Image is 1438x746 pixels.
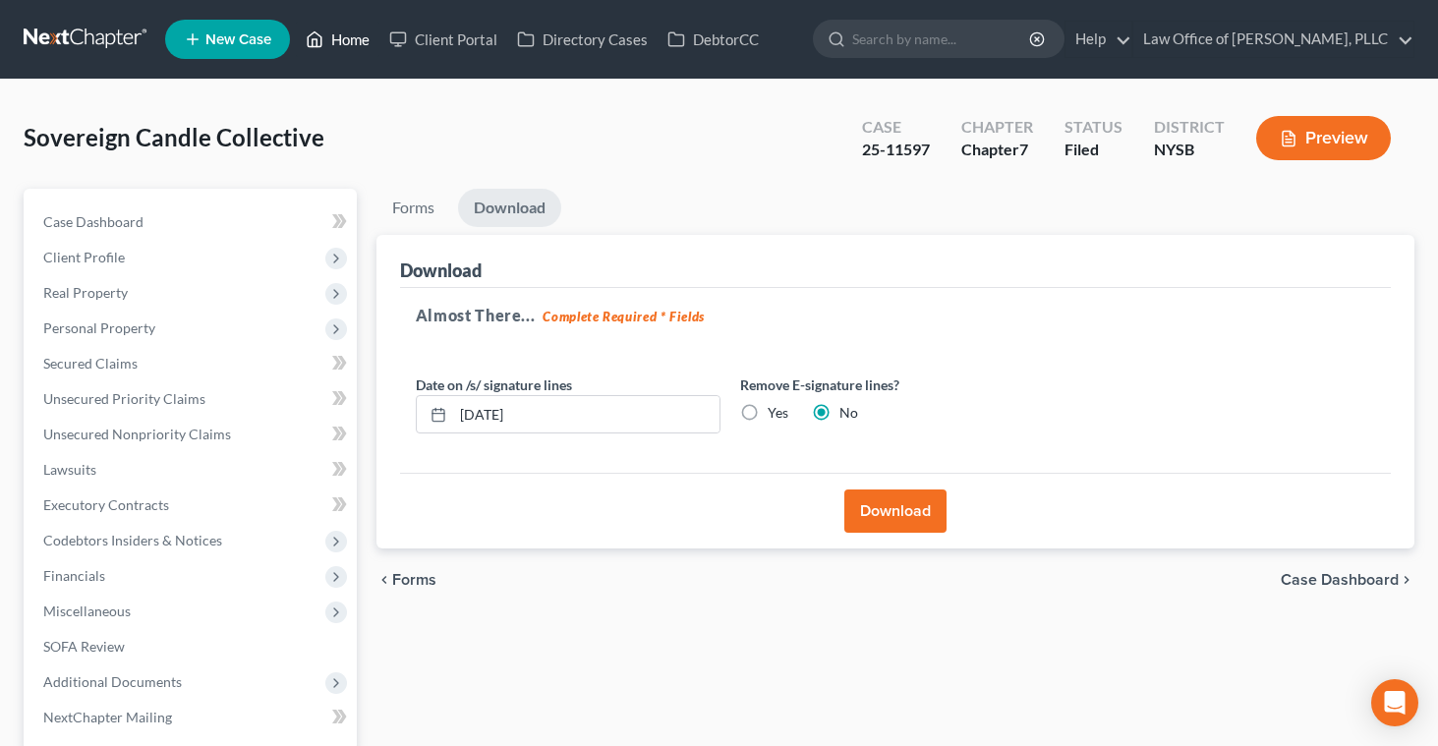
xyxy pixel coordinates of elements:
[43,461,96,478] span: Lawsuits
[862,139,930,161] div: 25-11597
[1133,22,1413,57] a: Law Office of [PERSON_NAME], PLLC
[453,396,719,433] input: MM/DD/YYYY
[1064,139,1122,161] div: Filed
[43,496,169,513] span: Executory Contracts
[43,603,131,619] span: Miscellaneous
[43,673,182,690] span: Additional Documents
[43,709,172,725] span: NextChapter Mailing
[400,258,482,282] div: Download
[1019,140,1028,158] span: 7
[43,567,105,584] span: Financials
[543,309,705,324] strong: Complete Required * Fields
[28,204,357,240] a: Case Dashboard
[296,22,379,57] a: Home
[458,189,561,227] a: Download
[862,116,930,139] div: Case
[24,123,324,151] span: Sovereign Candle Collective
[28,488,357,523] a: Executory Contracts
[43,249,125,265] span: Client Profile
[28,381,357,417] a: Unsecured Priority Claims
[1281,572,1414,588] a: Case Dashboard chevron_right
[376,572,463,588] button: chevron_left Forms
[852,21,1032,57] input: Search by name...
[28,417,357,452] a: Unsecured Nonpriority Claims
[28,452,357,488] a: Lawsuits
[1065,22,1131,57] a: Help
[1154,139,1225,161] div: NYSB
[416,304,1375,327] h5: Almost There...
[740,374,1045,395] label: Remove E-signature lines?
[28,629,357,664] a: SOFA Review
[416,374,572,395] label: Date on /s/ signature lines
[961,116,1033,139] div: Chapter
[43,284,128,301] span: Real Property
[961,139,1033,161] div: Chapter
[376,189,450,227] a: Forms
[28,346,357,381] a: Secured Claims
[1371,679,1418,726] div: Open Intercom Messenger
[43,213,144,230] span: Case Dashboard
[43,390,205,407] span: Unsecured Priority Claims
[43,426,231,442] span: Unsecured Nonpriority Claims
[1399,572,1414,588] i: chevron_right
[43,638,125,655] span: SOFA Review
[839,403,858,423] label: No
[392,572,436,588] span: Forms
[43,355,138,372] span: Secured Claims
[376,572,392,588] i: chevron_left
[43,319,155,336] span: Personal Property
[28,700,357,735] a: NextChapter Mailing
[844,489,947,533] button: Download
[658,22,769,57] a: DebtorCC
[379,22,507,57] a: Client Portal
[205,32,271,47] span: New Case
[43,532,222,548] span: Codebtors Insiders & Notices
[1281,572,1399,588] span: Case Dashboard
[1256,116,1391,160] button: Preview
[1064,116,1122,139] div: Status
[1154,116,1225,139] div: District
[768,403,788,423] label: Yes
[507,22,658,57] a: Directory Cases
